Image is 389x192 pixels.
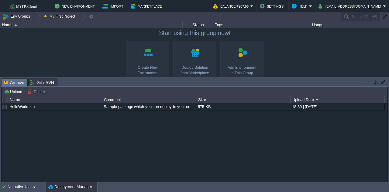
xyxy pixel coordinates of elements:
[8,96,102,103] div: Name
[173,41,216,82] a: Deploy Solutionfrom Marketplace
[2,12,32,21] button: Env Groups
[4,79,24,86] span: Archive
[8,182,46,192] div: No active tasks
[126,29,263,37] p: Start using this group now!
[126,41,169,82] a: Create New Environment
[4,89,24,94] button: Upload
[2,2,43,10] img: MyTP.Cloud
[291,103,384,110] div: 18:39 | [DATE]
[175,65,215,76] div: Deploy Solution from Marketplace
[55,2,97,10] button: New Environment
[220,41,263,82] a: Add Environmentto This Group
[260,2,285,10] button: Settings
[44,12,77,21] button: My First Project
[213,21,310,28] div: Tags
[9,104,35,109] a: HelloWorld.zip
[197,96,290,103] div: Size
[14,24,17,26] img: AMDAwAAAACH5BAEAAAAALAAAAAABAAEAAAICRAEAOw==
[311,21,375,28] div: Usage
[131,2,164,10] button: Marketplace
[213,2,250,10] button: Balance ₹257.56
[48,184,92,190] button: Deployment Manager
[102,103,196,110] div: Sample package which you can deploy to your environment. Feel free to delete and upload a package...
[183,21,213,28] div: Status
[102,96,196,103] div: Comment
[128,65,167,76] div: Create New Environment
[102,2,125,10] button: Import
[291,96,384,103] div: Upload Date
[222,65,262,76] div: Add Environment to This Group
[318,2,383,10] button: [EMAIL_ADDRESS][DOMAIN_NAME]
[30,79,54,86] span: Git / SVN
[196,103,290,110] div: 575 KB
[28,89,47,94] button: Delete
[1,21,182,28] div: Name
[292,2,309,10] button: Help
